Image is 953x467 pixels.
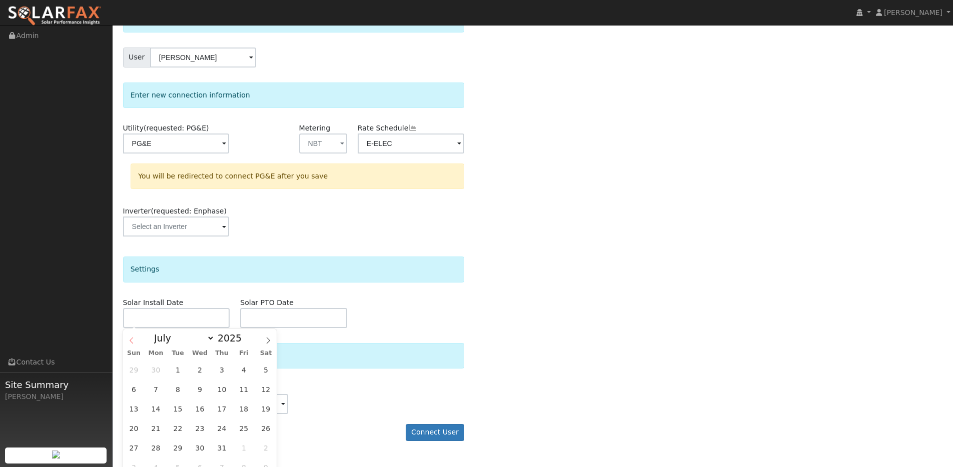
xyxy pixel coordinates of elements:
span: July 1, 2025 [168,360,188,379]
span: Site Summary [5,378,107,391]
span: (requested: PG&E) [144,124,209,132]
span: July 15, 2025 [168,399,188,418]
span: User [123,47,151,67]
button: Connect User [406,424,465,441]
label: Solar PTO Date [240,297,294,308]
span: Sat [255,350,277,356]
label: Inverter [123,206,227,216]
span: July 19, 2025 [256,399,276,418]
span: July 29, 2025 [168,438,188,457]
label: Utility [123,123,209,133]
span: July 21, 2025 [146,418,166,438]
span: July 13, 2025 [124,399,144,418]
span: July 9, 2025 [190,379,210,399]
span: Mon [145,350,167,356]
input: Year [215,332,251,343]
div: [PERSON_NAME] [5,391,107,402]
span: July 16, 2025 [190,399,210,418]
div: You will be redirected to connect PG&E after you save [131,163,464,189]
span: July 24, 2025 [212,418,232,438]
span: July 20, 2025 [124,418,144,438]
span: July 7, 2025 [146,379,166,399]
span: July 17, 2025 [212,399,232,418]
span: July 27, 2025 [124,438,144,457]
img: SolarFax [8,5,102,26]
input: Select a User [150,47,256,67]
span: July 31, 2025 [212,438,232,457]
span: July 25, 2025 [234,418,254,438]
input: Select an Inverter [123,216,229,236]
div: Actions [123,343,465,368]
span: July 23, 2025 [190,418,210,438]
span: August 1, 2025 [234,438,254,457]
label: Solar Install Date [123,297,184,308]
button: NBT [299,133,347,153]
span: July 8, 2025 [168,379,188,399]
span: Sun [123,350,145,356]
span: July 10, 2025 [212,379,232,399]
span: Thu [211,350,233,356]
select: Month [149,332,215,344]
span: July 26, 2025 [256,418,276,438]
span: July 22, 2025 [168,418,188,438]
span: (requested: Enphase) [151,207,227,215]
span: June 30, 2025 [146,360,166,379]
span: July 14, 2025 [146,399,166,418]
span: July 2, 2025 [190,360,210,379]
div: Enter new connection information [123,82,465,108]
span: July 4, 2025 [234,360,254,379]
div: Settings [123,256,465,282]
label: Rate Schedule [358,123,417,133]
span: July 3, 2025 [212,360,232,379]
label: Metering [299,123,331,133]
span: [PERSON_NAME] [884,8,942,16]
span: July 18, 2025 [234,399,254,418]
span: July 12, 2025 [256,379,276,399]
span: July 11, 2025 [234,379,254,399]
span: June 29, 2025 [124,360,144,379]
span: July 28, 2025 [146,438,166,457]
input: Select a Utility [123,133,229,153]
span: Tue [167,350,189,356]
span: July 30, 2025 [190,438,210,457]
img: retrieve [52,450,60,458]
span: July 5, 2025 [256,360,276,379]
span: July 6, 2025 [124,379,144,399]
span: Wed [189,350,211,356]
span: Fri [233,350,255,356]
span: August 2, 2025 [256,438,276,457]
